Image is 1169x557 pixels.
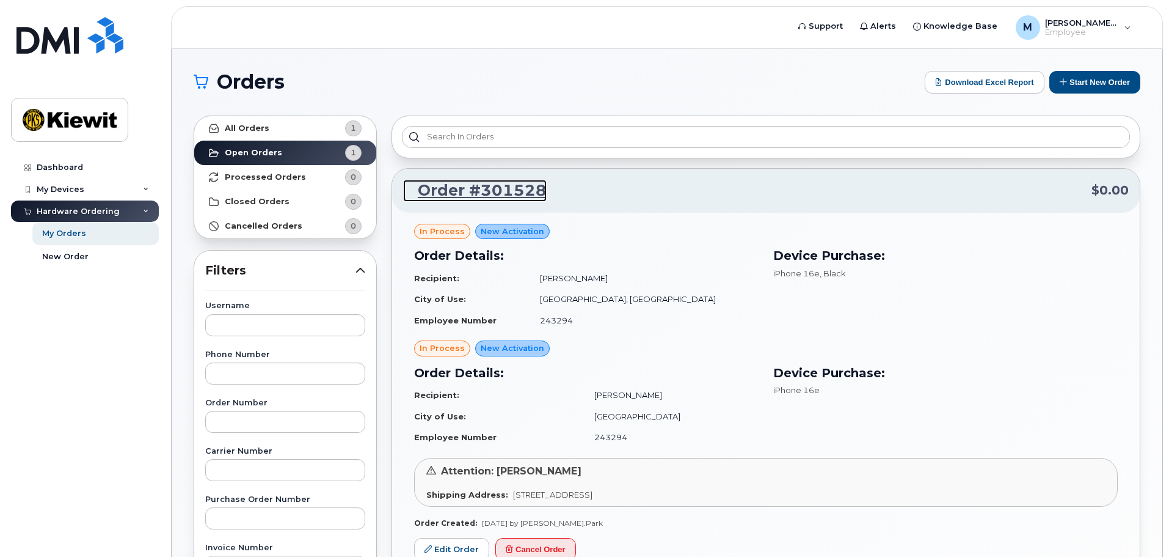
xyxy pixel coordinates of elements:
[482,518,603,528] span: [DATE] by [PERSON_NAME].Park
[351,171,356,183] span: 0
[1049,71,1140,94] button: Start New Order
[194,165,376,190] a: Processed Orders0
[205,351,365,359] label: Phone Number
[194,214,376,238] a: Cancelled Orders0
[1116,504,1160,548] iframe: Messenger Launcher
[420,342,465,354] span: in process
[194,141,376,165] a: Open Orders1
[351,220,356,232] span: 0
[225,172,306,182] strong: Processed Orders
[420,226,465,237] span: in process
[773,246,1118,265] h3: Device Purchase:
[225,197,290,207] strong: Closed Orders
[402,126,1130,148] input: Search in orders
[414,432,497,442] strong: Employee Number
[414,273,459,283] strong: Recipient:
[441,465,581,477] span: Attention: [PERSON_NAME]
[205,302,365,310] label: Username
[205,399,365,407] label: Order Number
[225,221,302,231] strong: Cancelled Orders
[225,124,269,133] strong: All Orders
[583,385,759,406] td: [PERSON_NAME]
[205,544,365,552] label: Invoice Number
[351,147,356,158] span: 1
[773,385,820,395] span: iPhone 16e
[217,73,285,91] span: Orders
[351,122,356,134] span: 1
[414,246,759,265] h3: Order Details:
[583,427,759,448] td: 243294
[194,116,376,141] a: All Orders1
[403,180,547,202] a: Order #301528
[773,268,820,278] span: iPhone 16e
[414,294,466,304] strong: City of Use:
[529,268,759,289] td: [PERSON_NAME]
[194,190,376,214] a: Closed Orders0
[414,518,477,528] strong: Order Created:
[481,342,544,354] span: New Activation
[1091,182,1129,199] span: $0.00
[225,148,282,158] strong: Open Orders
[414,411,466,421] strong: City of Use:
[205,262,355,279] span: Filters
[925,71,1044,94] button: Download Excel Report
[414,315,497,325] strong: Employee Number
[205,496,365,504] label: Purchase Order Number
[481,226,544,237] span: New Activation
[513,490,592,500] span: [STREET_ADDRESS]
[529,310,759,331] td: 243294
[426,490,508,500] strong: Shipping Address:
[351,196,356,207] span: 0
[820,268,846,278] span: , Black
[583,406,759,427] td: [GEOGRAPHIC_DATA]
[205,448,365,456] label: Carrier Number
[414,364,759,382] h3: Order Details:
[529,289,759,310] td: [GEOGRAPHIC_DATA], [GEOGRAPHIC_DATA]
[773,364,1118,382] h3: Device Purchase:
[414,390,459,400] strong: Recipient:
